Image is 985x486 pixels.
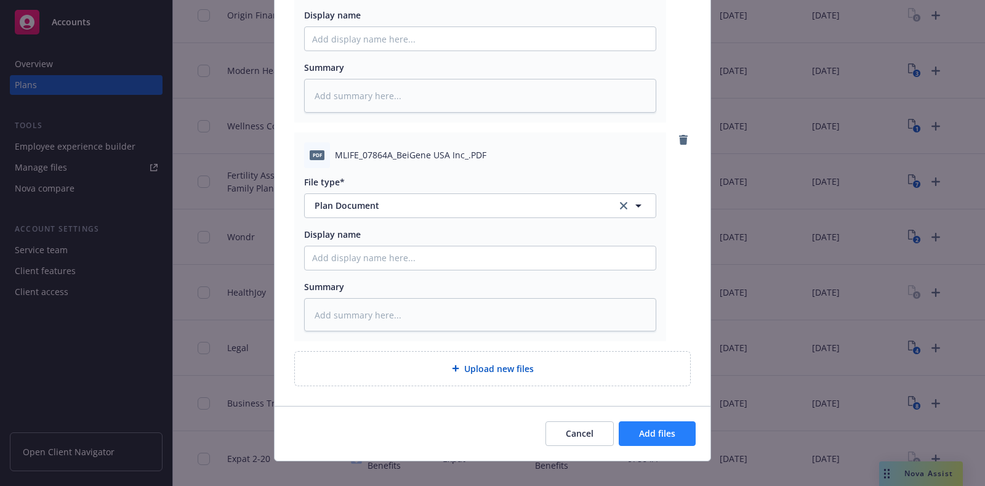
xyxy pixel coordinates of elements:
[464,362,534,375] span: Upload new files
[304,193,656,218] button: Plan Documentclear selection
[639,427,675,439] span: Add files
[304,176,345,188] span: File type*
[616,198,631,213] a: clear selection
[294,351,691,386] div: Upload new files
[304,9,361,21] span: Display name
[305,246,656,270] input: Add display name here...
[305,27,656,51] input: Add display name here...
[310,150,324,160] span: PDF
[304,229,361,240] span: Display name
[545,421,614,446] button: Cancel
[619,421,696,446] button: Add files
[335,148,486,161] span: MLIFE_07864A_BeiGene USA Inc_.PDF
[315,199,600,212] span: Plan Document
[676,132,691,147] a: remove
[566,427,593,439] span: Cancel
[304,281,344,293] span: Summary
[304,62,344,73] span: Summary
